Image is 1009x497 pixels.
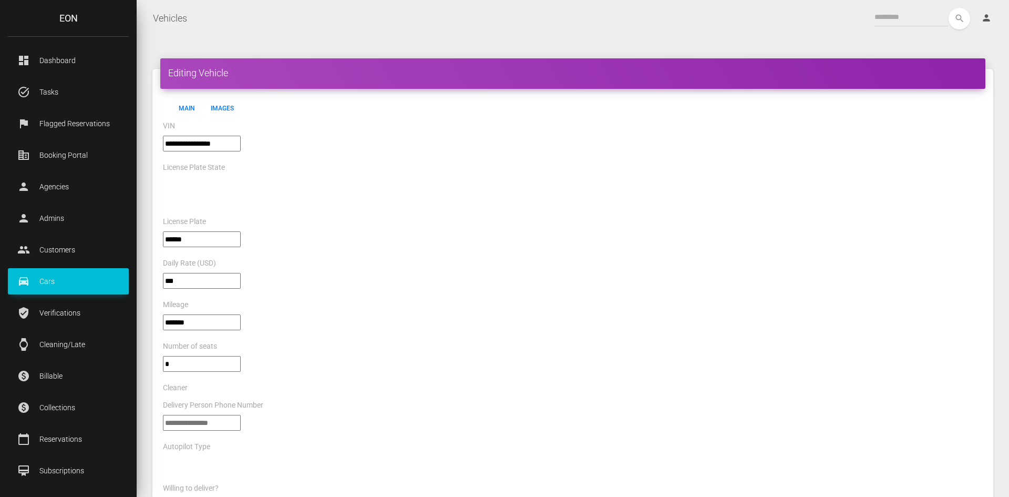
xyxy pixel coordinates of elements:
p: Dashboard [16,53,121,68]
label: Daily Rate (USD) [163,258,216,269]
p: Cleaning/Late [16,337,121,352]
a: card_membership Subscriptions [8,458,129,484]
p: Tasks [16,84,121,100]
label: Autopilot Type [163,442,210,452]
label: Cleaner [163,383,188,393]
p: Booking Portal [16,147,121,163]
p: Flagged Reservations [16,116,121,131]
a: dashboard Dashboard [8,47,129,74]
p: Admins [16,210,121,226]
a: watch Cleaning/Late [8,331,129,358]
p: Collections [16,400,121,415]
p: Verifications [16,305,121,321]
a: verified_user Verifications [8,300,129,326]
a: paid Billable [8,363,129,389]
label: License Plate State [163,163,225,173]
a: Main [171,97,203,120]
label: Willing to deliver? [163,483,219,494]
a: Images [203,97,242,120]
label: VIN [163,121,175,131]
p: Agencies [16,179,121,195]
a: calendar_today Reservations [8,426,129,452]
a: paid Collections [8,394,129,421]
p: Cars [16,273,121,289]
label: Delivery Person Phone Number [163,400,263,411]
a: people Customers [8,237,129,263]
a: person Agencies [8,174,129,200]
a: Vehicles [153,5,187,32]
button: search [949,8,970,29]
label: Mileage [163,300,188,310]
p: Billable [16,368,121,384]
label: License Plate [163,217,206,227]
h4: Editing Vehicle [168,66,977,79]
p: Subscriptions [16,463,121,479]
a: task_alt Tasks [8,79,129,105]
p: Customers [16,242,121,258]
a: corporate_fare Booking Portal [8,142,129,168]
a: person [973,8,1001,29]
p: Reservations [16,431,121,447]
a: flag Flagged Reservations [8,110,129,137]
i: person [981,13,992,23]
a: person Admins [8,205,129,231]
label: Number of seats [163,341,217,352]
a: drive_eta Cars [8,268,129,295]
